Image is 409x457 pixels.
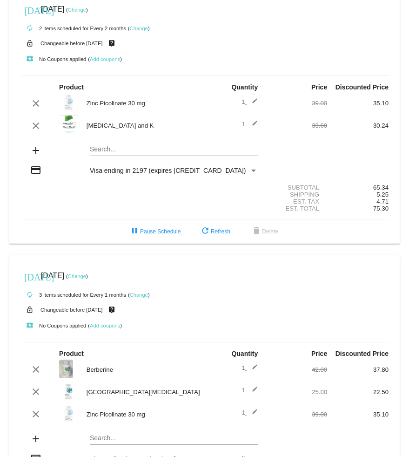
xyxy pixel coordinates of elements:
[30,145,41,156] mat-icon: add
[59,350,84,357] strong: Product
[90,435,258,442] input: Search...
[88,323,122,328] small: ( )
[59,93,78,112] img: Zinc-Picolinate-label.png
[266,198,327,205] div: Est. Tax
[20,56,86,62] small: No Coupons applied
[24,320,35,331] mat-icon: local_play
[82,100,205,107] div: Zinc Picolinate 30 mg
[327,100,389,107] div: 35.10
[59,83,84,91] strong: Product
[30,164,41,176] mat-icon: credit_card
[311,350,327,357] strong: Price
[200,228,230,235] span: Refresh
[327,366,389,373] div: 37.80
[311,83,327,91] strong: Price
[30,98,41,109] mat-icon: clear
[327,122,389,129] div: 30.24
[376,198,389,205] span: 4.71
[68,7,86,13] a: Change
[266,389,327,396] div: 25.00
[90,56,120,62] a: Add coupons
[40,41,103,46] small: Changeable before [DATE]
[241,409,258,416] span: 1
[30,364,41,375] mat-icon: clear
[376,191,389,198] span: 5.25
[30,386,41,397] mat-icon: clear
[40,307,103,313] small: Changeable before [DATE]
[59,382,78,401] img: Stress-B-Complex-label-v2.png
[24,4,35,15] mat-icon: [DATE]
[129,226,140,237] mat-icon: pause
[130,26,148,31] a: Change
[335,350,389,357] strong: Discounted Price
[327,411,389,418] div: 35.10
[82,389,205,396] div: [GEOGRAPHIC_DATA][MEDICAL_DATA]
[88,56,122,62] small: ( )
[20,323,86,328] small: No Coupons applied
[231,83,258,91] strong: Quantity
[24,304,35,316] mat-icon: lock_open
[121,223,188,240] button: Pause Schedule
[30,409,41,420] mat-icon: clear
[30,433,41,444] mat-icon: add
[82,411,205,418] div: Zinc Picolinate 30 mg
[247,120,258,131] mat-icon: edit
[241,98,258,105] span: 1
[66,7,88,13] small: ( )
[24,271,35,282] mat-icon: [DATE]
[266,205,327,212] div: Est. Total
[66,273,88,279] small: ( )
[247,409,258,420] mat-icon: edit
[266,191,327,198] div: Shipping
[327,389,389,396] div: 22.50
[241,387,258,394] span: 1
[251,228,278,235] span: Delete
[106,37,117,49] mat-icon: live_help
[24,289,35,300] mat-icon: autorenew
[247,364,258,375] mat-icon: edit
[20,292,126,298] small: 3 items scheduled for Every 1 months
[90,323,120,328] a: Add coupons
[266,100,327,107] div: 39.00
[82,366,205,373] div: Berberine
[266,366,327,373] div: 42.00
[90,146,258,153] input: Search...
[82,122,205,129] div: [MEDICAL_DATA] and K
[129,228,181,235] span: Pause Schedule
[24,37,35,49] mat-icon: lock_open
[192,223,238,240] button: Refresh
[59,116,79,134] img: Vitamin-D3-and-K-label.png
[247,386,258,397] mat-icon: edit
[59,404,78,423] img: Zinc-Picolinate-label.png
[200,226,211,237] mat-icon: refresh
[90,167,258,174] mat-select: Payment Method
[266,411,327,418] div: 39.00
[68,273,86,279] a: Change
[247,98,258,109] mat-icon: edit
[20,26,126,31] small: 2 items scheduled for Every 2 months
[30,120,41,131] mat-icon: clear
[251,226,262,237] mat-icon: delete
[327,184,389,191] div: 65.34
[373,205,389,212] span: 75.30
[90,167,246,174] span: Visa ending in 2197 (expires [CREDIT_CARD_DATA])
[24,54,35,65] mat-icon: local_play
[128,292,150,298] small: ( )
[130,292,148,298] a: Change
[59,360,73,378] img: Berberine-label-scaled-e1662645620683.jpg
[241,121,258,128] span: 1
[128,26,150,31] small: ( )
[24,23,35,34] mat-icon: autorenew
[106,304,117,316] mat-icon: live_help
[266,122,327,129] div: 33.60
[231,350,258,357] strong: Quantity
[241,364,258,371] span: 1
[243,223,286,240] button: Delete
[335,83,389,91] strong: Discounted Price
[266,184,327,191] div: Subtotal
